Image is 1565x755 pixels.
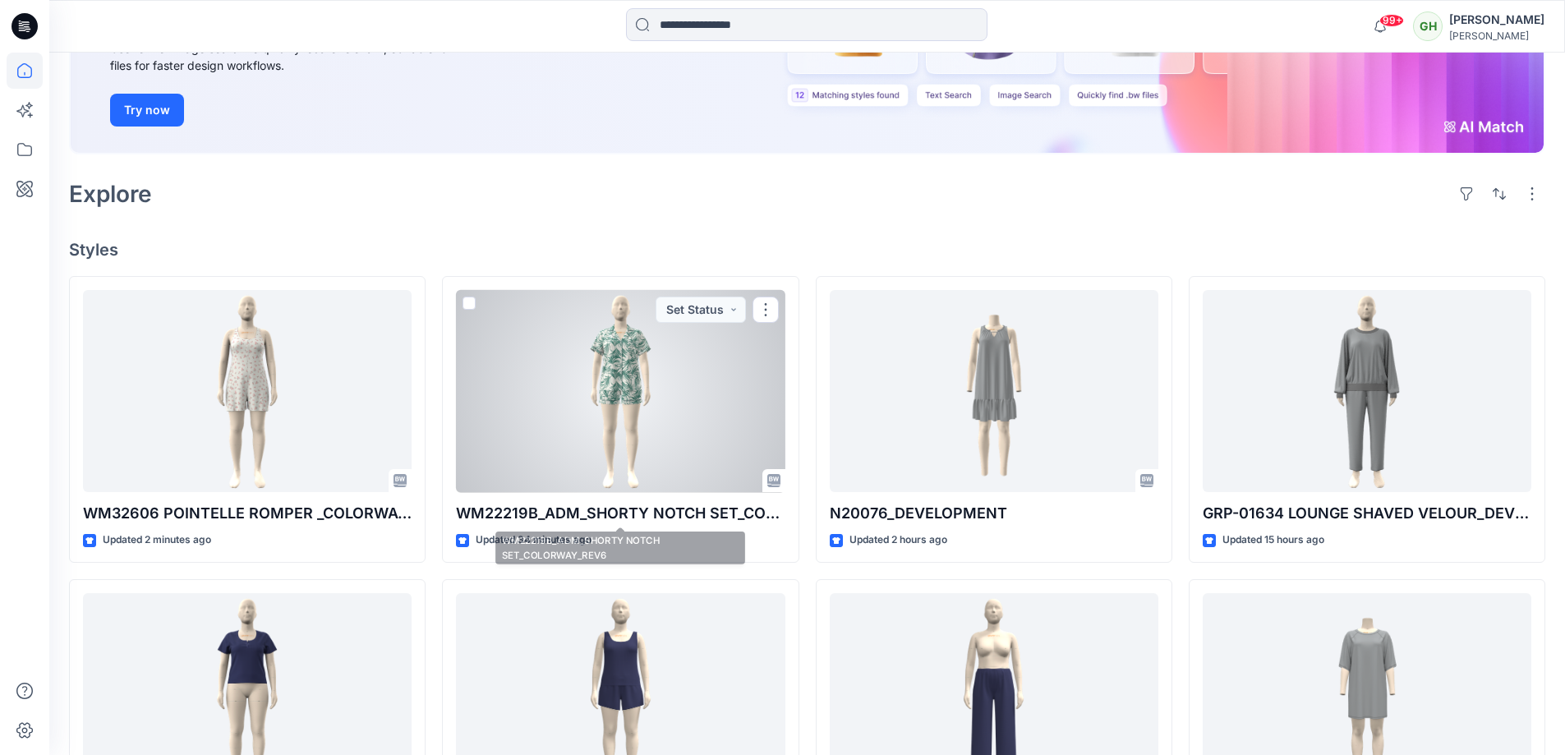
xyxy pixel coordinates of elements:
a: GRP-01634 LOUNGE SHAVED VELOUR_DEVELOPMENT [1203,290,1531,493]
p: Updated 15 hours ago [1222,532,1324,549]
h4: Styles [69,240,1545,260]
div: [PERSON_NAME] [1449,10,1544,30]
div: [PERSON_NAME] [1449,30,1544,42]
a: N20076_DEVELOPMENT [830,290,1158,493]
p: Updated 2 minutes ago [103,532,211,549]
a: WM22219B_ADM_SHORTY NOTCH SET_COLORWAY_REV6 [456,290,785,493]
p: Updated 34 minutes ago [476,532,591,549]
button: Try now [110,94,184,127]
span: 99+ [1379,14,1404,27]
p: GRP-01634 LOUNGE SHAVED VELOUR_DEVELOPMENT [1203,502,1531,525]
p: Updated 2 hours ago [849,532,947,549]
div: GH [1413,12,1443,41]
p: N20076_DEVELOPMENT [830,502,1158,525]
div: Use text or image search to quickly locate relevant, editable .bw files for faster design workflows. [110,39,480,74]
h2: Explore [69,181,152,207]
p: WM22219B_ADM_SHORTY NOTCH SET_COLORWAY_REV6 [456,502,785,525]
a: WM32606 POINTELLE ROMPER _COLORWAY_REV3 [83,290,412,493]
p: WM32606 POINTELLE ROMPER _COLORWAY_REV3 [83,502,412,525]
